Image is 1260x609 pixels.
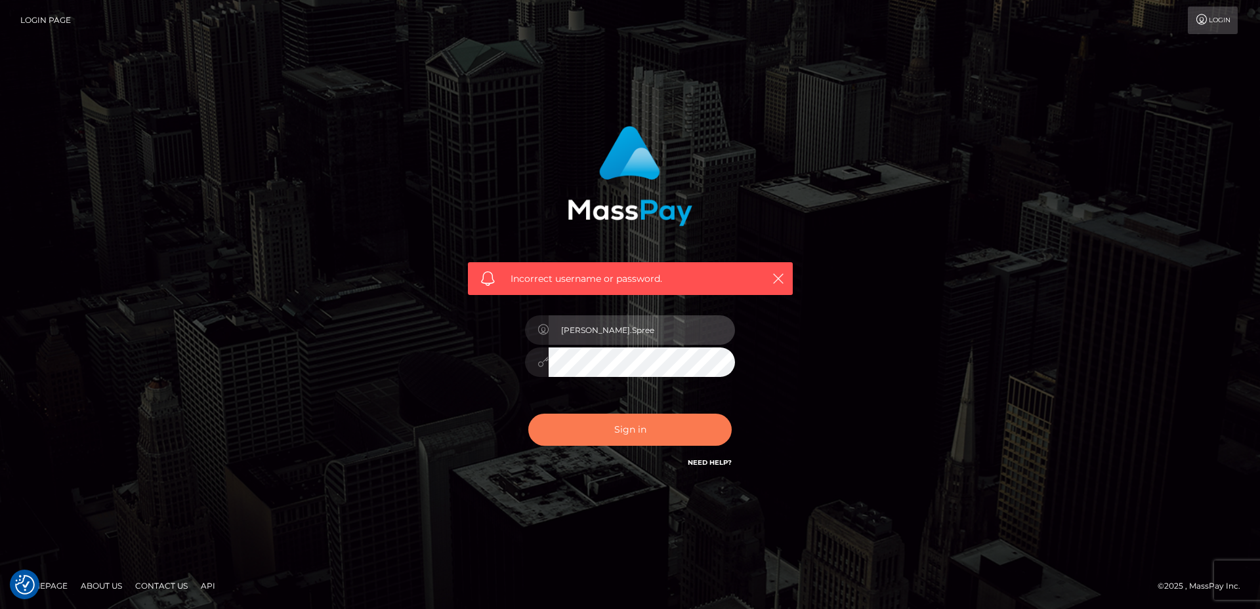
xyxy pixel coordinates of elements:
[20,7,71,34] a: Login Page
[1188,7,1238,34] a: Login
[130,576,193,596] a: Contact Us
[1158,579,1250,593] div: © 2025 , MassPay Inc.
[196,576,220,596] a: API
[15,575,35,595] button: Consent Preferences
[511,272,750,286] span: Incorrect username or password.
[688,458,732,467] a: Need Help?
[549,315,735,345] input: Username...
[568,126,692,226] img: MassPay Login
[15,575,35,595] img: Revisit consent button
[528,414,732,446] button: Sign in
[14,576,73,596] a: Homepage
[75,576,127,596] a: About Us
